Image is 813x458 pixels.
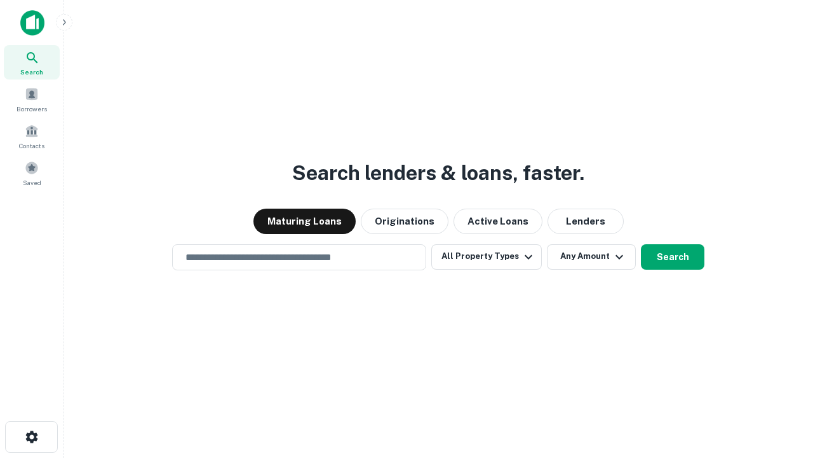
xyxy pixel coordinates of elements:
[4,45,60,80] a: Search
[20,67,43,77] span: Search
[19,141,44,151] span: Contacts
[454,209,542,234] button: Active Loans
[20,10,44,36] img: capitalize-icon.png
[4,119,60,153] a: Contacts
[23,177,41,188] span: Saved
[547,244,636,270] button: Any Amount
[641,244,704,270] button: Search
[4,156,60,190] a: Saved
[749,356,813,417] iframe: Chat Widget
[253,209,356,234] button: Maturing Loans
[4,82,60,116] a: Borrowers
[361,209,448,234] button: Originations
[292,158,584,188] h3: Search lenders & loans, faster.
[17,104,47,114] span: Borrowers
[548,209,624,234] button: Lenders
[431,244,542,270] button: All Property Types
